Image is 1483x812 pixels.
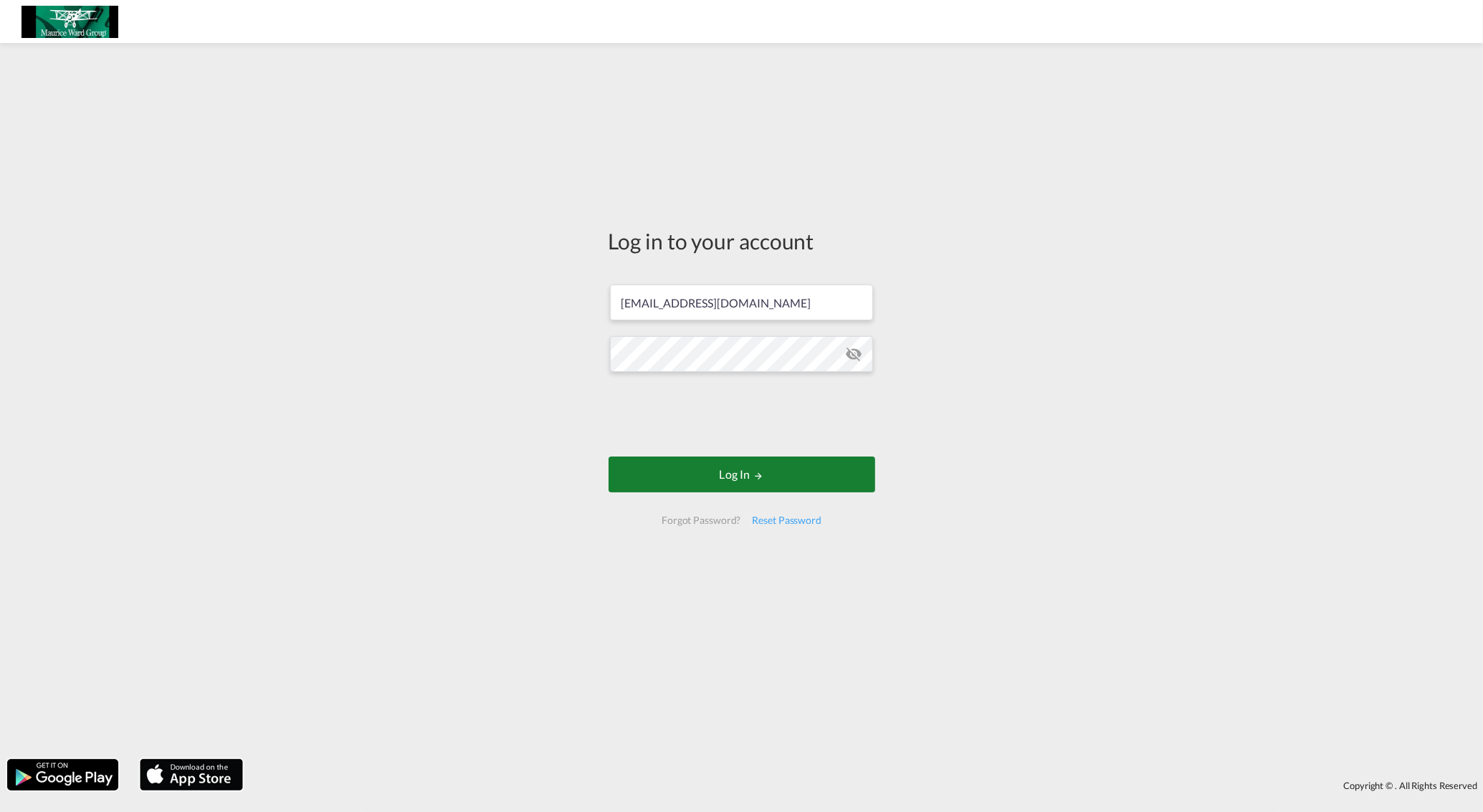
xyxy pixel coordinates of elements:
div: Reset Password [746,507,827,533]
input: Enter email/phone number [610,285,873,320]
iframe: reCAPTCHA [633,386,851,442]
img: apple.png [138,758,244,792]
div: Forgot Password? [656,507,746,533]
md-icon: icon-eye-off [846,345,863,363]
div: Copyright © . All Rights Reserved [250,773,1483,798]
button: LOGIN [609,457,875,492]
img: google.png [6,758,120,792]
div: Log in to your account [609,226,875,256]
img: c6e8db30f5a511eea3e1ab7543c40fcc.jpg [22,6,118,38]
